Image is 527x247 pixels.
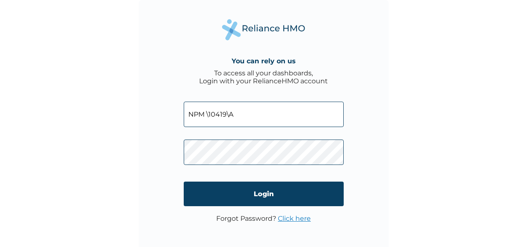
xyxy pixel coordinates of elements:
input: Email address or HMO ID [184,102,344,127]
p: Forgot Password? [216,215,311,222]
div: To access all your dashboards, Login with your RelianceHMO account [199,69,328,85]
input: Login [184,182,344,206]
h4: You can rely on us [232,57,296,65]
img: Reliance Health's Logo [222,19,305,40]
a: Click here [278,215,311,222]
